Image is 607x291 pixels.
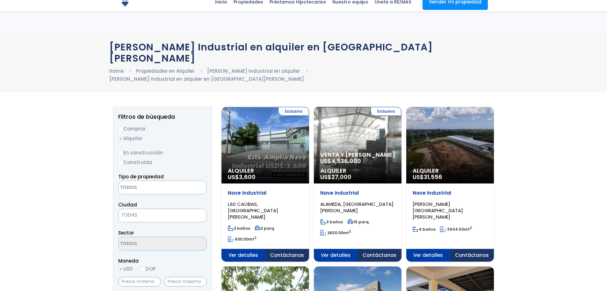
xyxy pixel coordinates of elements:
[118,136,123,141] input: Alquilar
[320,230,351,235] span: mt
[118,160,123,165] input: Construida
[320,168,395,174] span: Alquiler
[331,157,361,165] span: 4,536,000
[447,227,464,232] span: 3944.50
[228,168,303,174] span: Alquiler
[118,267,123,272] input: USD
[424,173,442,181] span: 31,556
[118,114,207,120] h2: Filtros de búsqueda
[255,226,275,231] span: 2 parq.
[121,212,137,218] span: TODAS
[314,249,358,262] span: Ver detalles
[228,201,278,220] span: LAS CAOBAS, [GEOGRAPHIC_DATA][PERSON_NAME]
[320,173,351,181] span: US$
[358,249,401,262] span: Contáctanos
[413,190,488,196] p: Nave Industrial
[221,249,265,262] span: Ver detalles
[109,76,304,82] a: [PERSON_NAME] Industrial en alquiler en [GEOGRAPHIC_DATA][PERSON_NAME]
[413,201,463,220] span: [PERSON_NAME][GEOGRAPHIC_DATA][PERSON_NAME]
[221,107,309,262] a: Exclusiva Alquiler US$3,600 Nave Industrial LAS CAOBAS, [GEOGRAPHIC_DATA][PERSON_NAME] 2 baños 2 ...
[470,226,472,230] sup: 2
[440,227,472,232] span: mt
[314,107,401,262] a: Exclusiva Venta y [PERSON_NAME] US$4,536,000 Alquiler US$27,000 Nave Industrial ALAMEDA, [GEOGRAP...
[228,226,250,231] span: 2 baños
[118,257,207,265] span: Moneda
[228,173,256,181] span: US$
[118,173,164,180] span: Tipo de propiedad
[118,229,134,236] span: Sector
[320,152,395,158] span: Venta y [PERSON_NAME]
[331,173,351,181] span: 27,000
[119,211,206,220] span: TODAS
[141,265,156,273] label: DOP
[164,277,207,287] input: Precio máximo
[118,209,207,222] span: TODAS
[320,190,395,196] p: Nave Industrial
[327,230,343,235] span: 2630.00
[413,173,442,181] span: US$
[450,249,494,262] span: Contáctanos
[118,134,207,142] label: Alquilar
[235,236,249,242] span: 600.00
[320,157,361,165] span: US$
[118,265,133,273] label: USD
[141,267,146,272] input: DOP
[207,68,300,74] a: [PERSON_NAME] Industrial en alquiler
[118,127,123,132] input: Comprar
[118,158,207,166] label: Construida
[119,237,180,251] textarea: Search
[228,236,257,242] span: mt
[118,149,207,157] label: En construcción
[118,201,137,208] span: Ciudad
[118,277,161,287] input: Precio mínimo
[413,168,488,174] span: Alquiler
[278,107,309,116] span: Exclusiva
[228,190,303,196] p: Nave Industrial
[347,219,370,225] span: 15 parq.
[320,219,343,225] span: 3 baños
[406,249,450,262] span: Ver detalles
[239,173,256,181] span: 3,600
[118,125,207,133] label: Comprar
[349,229,351,234] sup: 2
[320,201,394,214] span: ALAMEDA, [GEOGRAPHIC_DATA][PERSON_NAME]
[109,41,498,64] h1: [PERSON_NAME] Industrial en alquiler en [GEOGRAPHIC_DATA][PERSON_NAME]
[413,227,436,232] span: 4 baños
[109,68,124,74] a: Home
[254,235,257,240] sup: 2
[136,68,195,74] a: Propiedades en Alquiler
[265,249,309,262] span: Contáctanos
[118,151,123,156] input: En construcción
[371,107,401,116] span: Exclusiva
[406,107,494,262] a: Alquiler US$31,556 Nave Industrial [PERSON_NAME][GEOGRAPHIC_DATA][PERSON_NAME] 4 baños 3944.50mt2...
[119,181,180,195] textarea: Search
